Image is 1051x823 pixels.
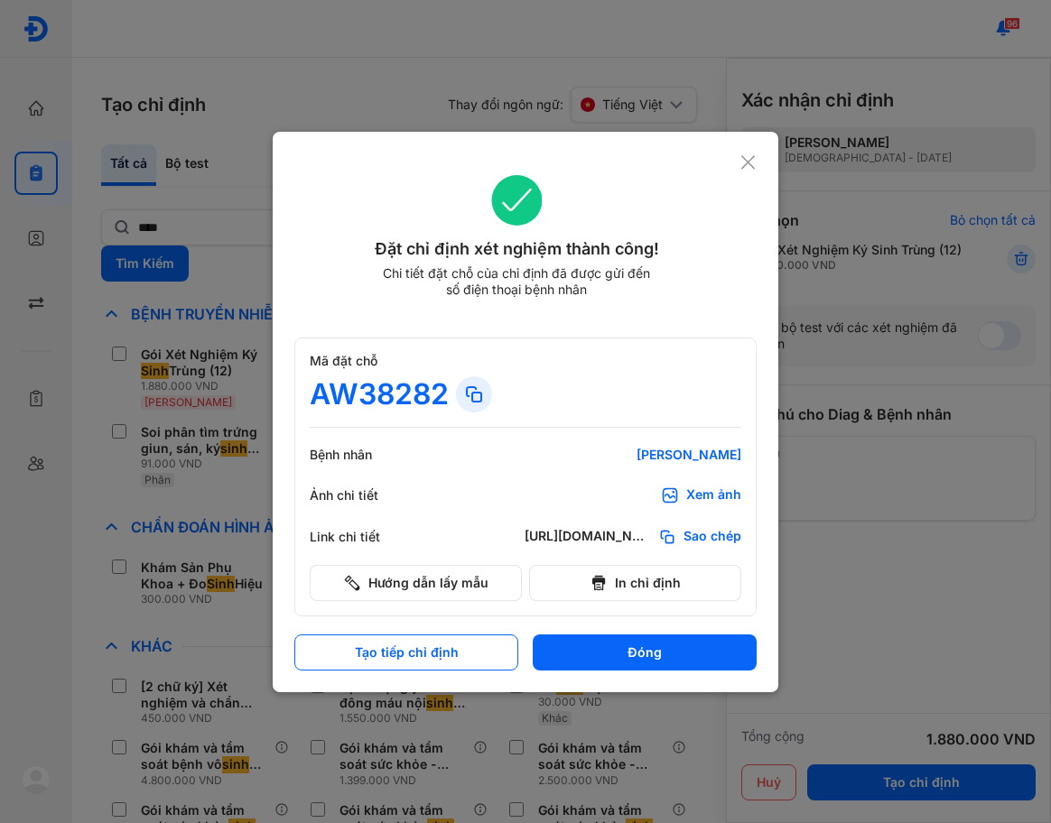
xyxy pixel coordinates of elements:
button: In chỉ định [529,565,741,601]
button: Hướng dẫn lấy mẫu [310,565,522,601]
button: Tạo tiếp chỉ định [294,634,518,670]
div: AW38282 [310,376,449,412]
button: Đóng [533,634,757,670]
div: Xem ảnh [686,486,741,504]
div: [URL][DOMAIN_NAME] [525,528,651,546]
div: [PERSON_NAME] [525,447,741,463]
div: Mã đặt chỗ [310,353,741,369]
div: Chi tiết đặt chỗ của chỉ định đã được gửi đến số điện thoại bệnh nhân [375,265,658,298]
span: Sao chép [684,528,741,546]
div: Ảnh chi tiết [310,487,418,504]
div: Bệnh nhân [310,447,418,463]
div: Link chi tiết [310,529,418,545]
div: Đặt chỉ định xét nghiệm thành công! [294,236,739,262]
